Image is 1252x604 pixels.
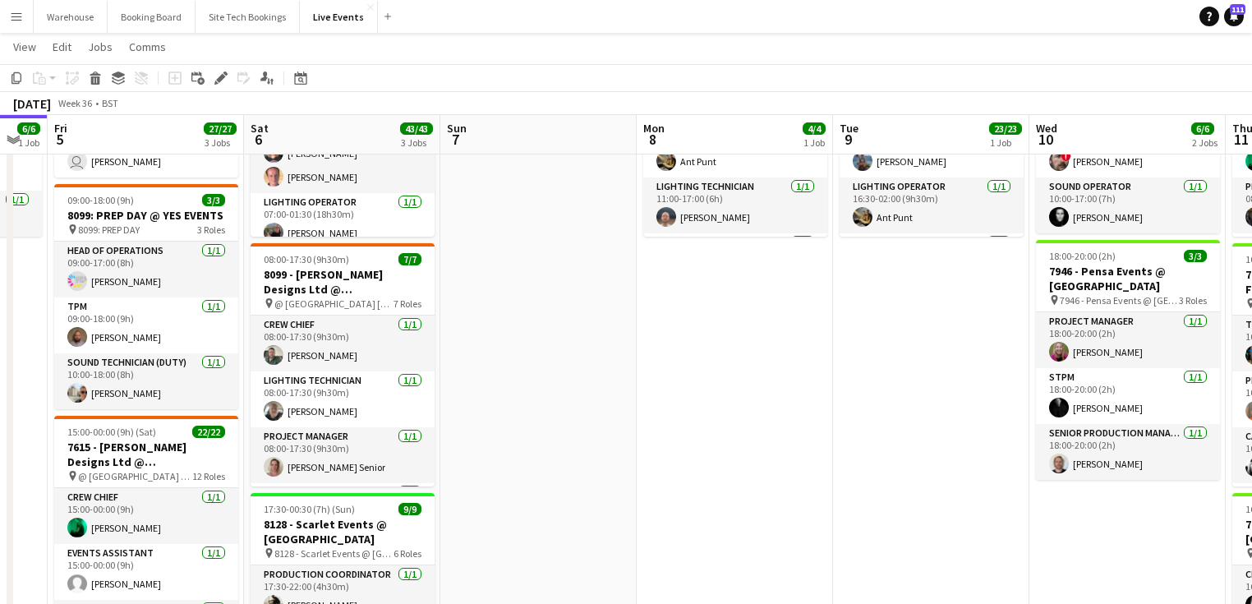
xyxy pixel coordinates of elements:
[122,36,173,58] a: Comms
[840,233,1024,456] app-card-role: Lighting Technician8/8
[13,95,51,112] div: [DATE]
[274,297,394,310] span: @ [GEOGRAPHIC_DATA] [GEOGRAPHIC_DATA] - 8099
[251,121,269,136] span: Sat
[251,427,435,483] app-card-role: Project Manager1/108:00-17:30 (9h30m)[PERSON_NAME] Senior
[251,243,435,486] app-job-card: 08:00-17:30 (9h30m)7/78099 - [PERSON_NAME] Designs Ltd @ [GEOGRAPHIC_DATA] @ [GEOGRAPHIC_DATA] [G...
[53,39,71,54] span: Edit
[54,242,238,297] app-card-role: Head of Operations1/109:00-17:00 (8h)[PERSON_NAME]
[1060,294,1179,307] span: 7946 - Pensa Events @ [GEOGRAPHIC_DATA]
[54,440,238,469] h3: 7615 - [PERSON_NAME] Designs Ltd @ [GEOGRAPHIC_DATA]
[204,122,237,135] span: 27/27
[251,517,435,546] h3: 8128 - Scarlet Events @ [GEOGRAPHIC_DATA]
[643,233,827,289] app-card-role: Sound Operator1/1
[7,36,43,58] a: View
[78,470,192,482] span: @ [GEOGRAPHIC_DATA] - 7615
[205,136,236,149] div: 3 Jobs
[129,39,166,54] span: Comms
[251,267,435,297] h3: 8099 - [PERSON_NAME] Designs Ltd @ [GEOGRAPHIC_DATA]
[1224,7,1244,26] a: 111
[1061,151,1071,161] span: !
[54,121,67,136] span: Fri
[54,353,238,409] app-card-role: Sound Technician (Duty)1/110:00-18:00 (8h)[PERSON_NAME]
[1036,264,1220,293] h3: 7946 - Pensa Events @ [GEOGRAPHIC_DATA]
[1033,130,1057,149] span: 10
[803,122,826,135] span: 4/4
[1184,250,1207,262] span: 3/3
[400,122,433,135] span: 43/43
[18,136,39,149] div: 1 Job
[1036,424,1220,480] app-card-role: Senior Production Manager1/118:00-20:00 (2h)[PERSON_NAME]
[81,36,119,58] a: Jobs
[54,208,238,223] h3: 8099: PREP DAY @ YES EVENTS
[192,426,225,438] span: 22/22
[444,130,467,149] span: 7
[46,36,78,58] a: Edit
[398,253,421,265] span: 7/7
[78,224,140,236] span: 8099: PREP DAY
[990,136,1021,149] div: 1 Job
[264,253,349,265] span: 08:00-17:30 (9h30m)
[13,39,36,54] span: View
[447,121,467,136] span: Sun
[394,297,421,310] span: 7 Roles
[202,194,225,206] span: 3/3
[643,121,665,136] span: Mon
[1036,312,1220,368] app-card-role: Project Manager1/118:00-20:00 (2h)[PERSON_NAME]
[34,1,108,33] button: Warehouse
[264,503,355,515] span: 17:30-00:30 (7h) (Sun)
[1036,178,1220,233] app-card-role: Sound Operator1/110:00-17:00 (7h)[PERSON_NAME]
[251,193,435,249] app-card-role: Lighting Operator1/107:00-01:30 (18h30m)[PERSON_NAME]
[17,122,40,135] span: 6/6
[251,316,435,371] app-card-role: Crew Chief1/108:00-17:30 (9h30m)[PERSON_NAME]
[54,297,238,353] app-card-role: TPM1/109:00-18:00 (9h)[PERSON_NAME]
[251,483,435,539] app-card-role: Sound Operator1/1
[803,136,825,149] div: 1 Job
[192,470,225,482] span: 12 Roles
[251,371,435,427] app-card-role: Lighting Technician1/108:00-17:30 (9h30m)[PERSON_NAME]
[248,130,269,149] span: 6
[1036,240,1220,480] app-job-card: 18:00-20:00 (2h)3/37946 - Pensa Events @ [GEOGRAPHIC_DATA] 7946 - Pensa Events @ [GEOGRAPHIC_DATA...
[837,130,858,149] span: 9
[67,426,156,438] span: 15:00-00:00 (9h) (Sat)
[108,1,196,33] button: Booking Board
[300,1,378,33] button: Live Events
[840,178,1024,233] app-card-role: Lighting Operator1/116:30-02:00 (9h30m)Ant Punt
[67,194,134,206] span: 09:00-18:00 (9h)
[197,224,225,236] span: 3 Roles
[641,130,665,149] span: 8
[394,547,421,560] span: 6 Roles
[1192,136,1217,149] div: 2 Jobs
[54,184,238,409] app-job-card: 09:00-18:00 (9h)3/38099: PREP DAY @ YES EVENTS 8099: PREP DAY3 RolesHead of Operations1/109:00-17...
[54,488,238,544] app-card-role: Crew Chief1/115:00-00:00 (9h)[PERSON_NAME]
[274,547,394,560] span: 8128 - Scarlet Events @ [GEOGRAPHIC_DATA]
[54,97,95,109] span: Week 36
[1036,368,1220,424] app-card-role: STPM1/118:00-20:00 (2h)[PERSON_NAME]
[1049,250,1116,262] span: 18:00-20:00 (2h)
[643,178,827,233] app-card-role: Lighting Technician1/111:00-17:00 (6h)[PERSON_NAME]
[54,544,238,600] app-card-role: Events Assistant1/115:00-00:00 (9h)[PERSON_NAME]
[989,122,1022,135] span: 23/23
[52,130,67,149] span: 5
[1230,4,1245,15] span: 111
[840,121,858,136] span: Tue
[1179,294,1207,307] span: 3 Roles
[401,136,432,149] div: 3 Jobs
[102,97,118,109] div: BST
[196,1,300,33] button: Site Tech Bookings
[1036,121,1057,136] span: Wed
[398,503,421,515] span: 9/9
[1191,122,1214,135] span: 6/6
[88,39,113,54] span: Jobs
